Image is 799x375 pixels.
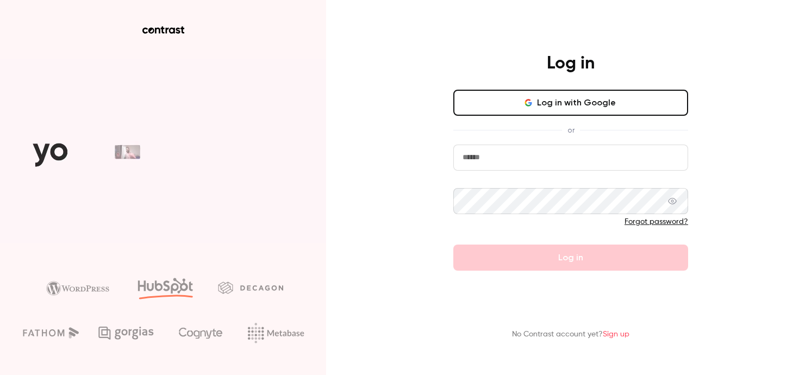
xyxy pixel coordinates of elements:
[453,90,688,116] button: Log in with Google
[547,53,595,74] h4: Log in
[562,124,580,136] span: or
[512,329,629,340] p: No Contrast account yet?
[625,218,688,226] a: Forgot password?
[603,330,629,338] a: Sign up
[218,282,283,293] img: decagon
